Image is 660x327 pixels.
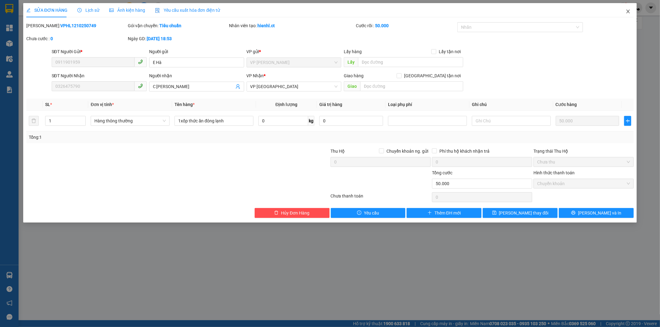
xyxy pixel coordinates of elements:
[344,49,362,54] span: Lấy hàng
[8,8,39,39] img: logo.jpg
[29,116,39,126] button: delete
[50,36,53,41] b: 0
[109,8,114,12] span: picture
[128,35,228,42] div: Ngày GD:
[469,99,553,111] th: Ghi chú
[556,102,577,107] span: Cước hàng
[344,57,358,67] span: Lấy
[331,208,406,218] button: exclamation-circleYêu cầu
[52,48,147,55] div: SĐT Người Gửi
[60,23,96,28] b: VPHL1210250749
[58,15,259,23] li: Cổ Đạm, xã [GEOGRAPHIC_DATA], [GEOGRAPHIC_DATA]
[319,102,342,107] span: Giá trị hàng
[386,99,469,111] th: Loại phụ phí
[26,8,31,12] span: edit
[537,157,630,167] span: Chưa thu
[384,148,431,155] span: Chuyển khoản ng. gửi
[499,210,549,216] span: [PERSON_NAME] thay đổi
[344,81,360,91] span: Giao
[437,148,492,155] span: Phí thu hộ khách nhận trả
[308,116,314,126] span: kg
[109,8,145,13] span: Ảnh kiện hàng
[255,208,330,218] button: deleteHủy Đơn Hàng
[344,73,364,78] span: Giao hàng
[247,73,264,78] span: VP Nhận
[138,59,143,64] span: phone
[619,3,637,20] button: Close
[175,102,195,107] span: Tên hàng
[428,210,432,215] span: plus
[626,9,631,14] span: close
[624,116,631,126] button: plus
[250,82,338,91] span: VP Mỹ Đình
[149,72,244,79] div: Người nhận
[578,210,621,216] span: [PERSON_NAME] và In
[159,23,181,28] b: Tiêu chuẩn
[26,8,67,13] span: SỬA ĐƠN HÀNG
[26,22,127,29] div: [PERSON_NAME]:
[360,81,463,91] input: Dọc đường
[472,116,551,126] input: Ghi Chú
[407,208,481,218] button: plusThêm ĐH mới
[247,48,342,55] div: VP gửi
[375,23,389,28] b: 50.000
[250,58,338,67] span: VP Hồng Lĩnh
[235,84,240,89] span: user-add
[52,72,147,79] div: SĐT Người Nhận
[138,83,143,88] span: phone
[492,210,497,215] span: save
[281,210,309,216] span: Hủy Đơn Hàng
[356,22,456,29] div: Cước rồi :
[436,48,463,55] span: Lấy tận nơi
[483,208,558,218] button: save[PERSON_NAME] thay đổi
[155,8,160,13] img: icon
[147,36,172,41] b: [DATE] 18:53
[77,8,99,13] span: Lịch sử
[26,35,127,42] div: Chưa cước :
[274,210,278,215] span: delete
[330,149,345,154] span: Thu Hộ
[229,22,355,29] div: Nhân viên tạo:
[533,148,634,155] div: Trạng thái Thu Hộ
[330,193,432,203] div: Chưa thanh toán
[559,208,634,218] button: printer[PERSON_NAME] và In
[175,116,253,126] input: VD: Bàn, Ghế
[432,170,452,175] span: Tổng cước
[624,118,631,123] span: plus
[537,179,630,188] span: Chuyển khoản
[357,210,361,215] span: exclamation-circle
[45,102,50,107] span: SL
[402,72,463,79] span: [GEOGRAPHIC_DATA] tận nơi
[29,134,255,141] div: Tổng: 1
[149,48,244,55] div: Người gửi
[434,210,461,216] span: Thêm ĐH mới
[364,210,379,216] span: Yêu cầu
[91,102,114,107] span: Đơn vị tính
[358,57,463,67] input: Dọc đường
[533,170,575,175] label: Hình thức thanh toán
[58,23,259,31] li: Hotline: 1900252555
[77,8,82,12] span: clock-circle
[556,116,619,126] input: 0
[258,23,275,28] b: hienhl.ct
[155,8,220,13] span: Yêu cầu xuất hóa đơn điện tử
[275,102,297,107] span: Định lượng
[8,45,108,55] b: GỬI : VP [PERSON_NAME]
[128,22,228,29] div: Gói vận chuyển:
[571,210,576,215] span: printer
[94,116,166,125] span: Hàng thông thường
